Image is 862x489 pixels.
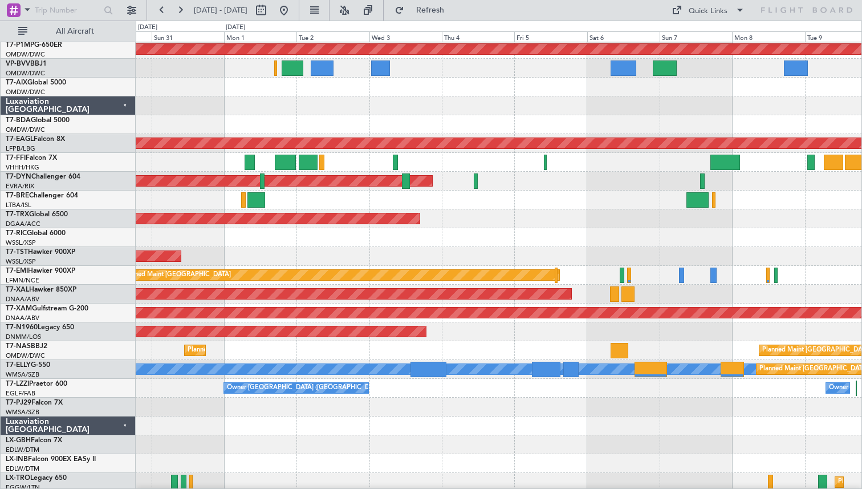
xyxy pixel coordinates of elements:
[6,60,47,67] a: VP-BVVBBJ1
[6,230,66,237] a: T7-RICGlobal 6000
[6,324,74,331] a: T7-N1960Legacy 650
[6,381,29,387] span: T7-LZZI
[369,31,442,42] div: Wed 3
[6,173,80,180] a: T7-DYNChallenger 604
[6,381,67,387] a: T7-LZZIPraetor 600
[6,211,29,218] span: T7-TRX
[6,305,88,312] a: T7-XAMGulfstream G-200
[732,31,804,42] div: Mon 8
[6,239,36,247] a: WSSL/XSP
[6,464,39,473] a: EDLW/DTM
[6,343,47,350] a: T7-NASBBJ2
[6,79,66,86] a: T7-AIXGlobal 5000
[6,295,39,304] a: DNAA/ABV
[152,31,224,42] div: Sun 31
[6,446,39,454] a: EDLW/DTM
[35,2,100,19] input: Trip Number
[6,257,36,266] a: WSSL/XSP
[6,324,38,331] span: T7-N1960
[227,379,384,397] div: Owner [GEOGRAPHIC_DATA] ([GEOGRAPHIC_DATA])
[6,88,45,96] a: OMDW/DWC
[6,333,41,341] a: DNMM/LOS
[6,155,57,161] a: T7-FFIFalcon 7X
[6,126,45,134] a: OMDW/DWC
[6,314,39,322] a: DNAA/ABV
[6,437,31,444] span: LX-GBH
[666,1,750,19] button: Quick Links
[6,230,27,237] span: T7-RIC
[6,362,31,369] span: T7-ELLY
[6,117,70,124] a: T7-BDAGlobal 5000
[6,286,29,293] span: T7-XAL
[122,266,231,284] div: Planned Maint [GEOGRAPHIC_DATA]
[6,475,30,482] span: LX-TRO
[6,182,34,191] a: EVRA/RIX
[6,268,28,274] span: T7-EMI
[6,211,68,218] a: T7-TRXGlobal 6500
[829,379,848,397] div: Owner
[6,389,35,398] a: EGLF/FAB
[6,155,26,161] span: T7-FFI
[6,399,63,406] a: T7-PJ29Falcon 7X
[6,475,67,482] a: LX-TROLegacy 650
[6,276,39,285] a: LFMN/NCE
[6,249,75,256] a: T7-TSTHawker 900XP
[587,31,660,42] div: Sat 6
[406,6,454,14] span: Refresh
[188,342,316,359] div: Planned Maint Abuja ([PERSON_NAME] Intl)
[6,437,62,444] a: LX-GBHFalcon 7X
[6,456,28,463] span: LX-INB
[442,31,514,42] div: Thu 4
[6,305,32,312] span: T7-XAM
[6,370,39,379] a: WMSA/SZB
[296,31,369,42] div: Tue 2
[6,192,29,199] span: T7-BRE
[6,456,96,463] a: LX-INBFalcon 900EX EASy II
[138,23,157,33] div: [DATE]
[6,220,40,228] a: DGAA/ACC
[6,42,62,49] a: T7-P1MPG-650ER
[6,136,65,143] a: T7-EAGLFalcon 8X
[660,31,732,42] div: Sun 7
[6,144,35,153] a: LFPB/LBG
[389,1,458,19] button: Refresh
[6,50,45,59] a: OMDW/DWC
[6,343,31,350] span: T7-NAS
[6,42,34,49] span: T7-P1MP
[6,163,39,172] a: VHHH/HKG
[6,249,28,256] span: T7-TST
[13,22,124,41] button: All Aircraft
[514,31,587,42] div: Fri 5
[6,201,31,209] a: LTBA/ISL
[6,408,39,417] a: WMSA/SZB
[224,31,296,42] div: Mon 1
[6,60,30,67] span: VP-BVV
[6,399,31,406] span: T7-PJ29
[6,268,75,274] a: T7-EMIHawker 900XP
[6,173,31,180] span: T7-DYN
[6,351,45,360] a: OMDW/DWC
[6,79,27,86] span: T7-AIX
[6,117,31,124] span: T7-BDA
[6,192,78,199] a: T7-BREChallenger 604
[226,23,245,33] div: [DATE]
[30,27,120,35] span: All Aircraft
[689,6,727,17] div: Quick Links
[6,362,50,369] a: T7-ELLYG-550
[194,5,247,15] span: [DATE] - [DATE]
[6,136,34,143] span: T7-EAGL
[6,286,76,293] a: T7-XALHawker 850XP
[6,69,45,78] a: OMDW/DWC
